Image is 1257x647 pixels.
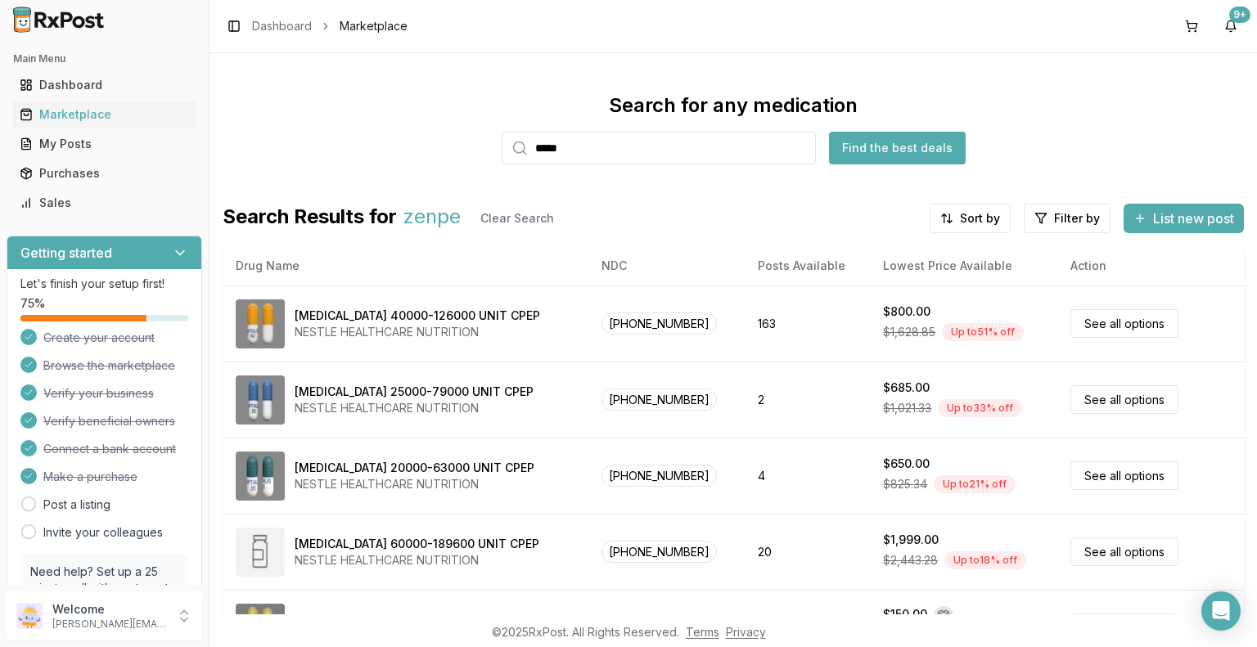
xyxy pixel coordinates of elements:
span: 75 % [20,295,45,312]
th: Lowest Price Available [870,246,1057,285]
a: Privacy [726,625,766,639]
button: Filter by [1024,204,1111,233]
div: Sales [20,195,189,211]
span: $1,628.85 [883,324,935,340]
img: Zenpep 20000-63000 UNIT CPEP [236,452,285,501]
div: Up to 21 % off [934,475,1016,493]
a: See all options [1070,385,1178,414]
span: $2,443.28 [883,552,938,568]
span: Search Results for [223,204,397,233]
a: See all options [1070,461,1178,490]
div: Open Intercom Messenger [1201,591,1241,631]
div: Dashboard [20,77,189,93]
div: $150.00 [883,606,927,626]
span: Filter by [1054,210,1100,227]
div: NESTLE HEALTHCARE NUTRITION [295,552,539,568]
img: Zenpep 40000-126000 UNIT CPEP [236,299,285,348]
span: Create your account [43,330,155,346]
a: My Posts [13,129,196,159]
h2: Main Menu [13,52,196,65]
img: Zenpep 25000-79000 UNIT CPEP [236,375,285,425]
span: [PHONE_NUMBER] [601,465,717,487]
span: $825.34 [883,476,927,492]
span: zenpe [403,204,461,233]
span: Connect a bank account [43,441,176,457]
span: Verify beneficial owners [43,413,175,429]
div: NESTLE HEALTHCARE NUTRITION [295,324,540,340]
img: Zenpep 60000-189600 UNIT CPEP [236,528,285,577]
td: 2 [745,362,871,438]
div: Search for any medication [609,92,858,119]
div: 9+ [1229,7,1250,23]
div: $685.00 [883,380,930,396]
div: [MEDICAL_DATA] 60000-189600 UNIT CPEP [295,536,539,552]
th: Action [1057,246,1244,285]
button: List new post [1124,204,1244,233]
span: List new post [1153,209,1234,228]
button: Purchases [7,160,202,186]
div: Marketplace [20,106,189,123]
th: Posts Available [745,246,871,285]
div: NESTLE HEALTHCARE NUTRITION [295,476,534,492]
div: [MEDICAL_DATA] 25000-79000 UNIT CPEP [295,384,534,400]
a: Invite your colleagues [43,524,163,541]
img: RxPost Logo [7,7,111,33]
a: See all options [1070,537,1178,566]
button: My Posts [7,131,202,157]
a: Dashboard [13,70,196,100]
span: [PHONE_NUMBER] [601,312,717,335]
button: 9+ [1218,13,1244,39]
div: NESTLE HEALTHCARE NUTRITION [295,400,534,416]
span: [PHONE_NUMBER] [601,389,717,411]
button: Clear Search [467,204,567,233]
div: Up to 33 % off [938,399,1022,417]
td: 4 [745,438,871,514]
div: $650.00 [883,456,930,472]
button: Marketplace [7,101,202,128]
a: Post a listing [43,496,110,513]
div: [MEDICAL_DATA] 40000-126000 UNIT CPEP [295,308,540,324]
span: Sort by [960,210,1000,227]
a: See all options [1070,613,1178,642]
a: See all options [1070,309,1178,338]
div: My Posts [20,136,189,152]
a: Dashboard [252,18,312,34]
p: Need help? Set up a 25 minute call with our team to set up. [30,564,178,613]
p: Welcome [52,601,166,618]
td: 20 [745,514,871,590]
button: Sort by [930,204,1011,233]
a: Purchases [13,159,196,188]
img: User avatar [16,603,43,629]
nav: breadcrumb [252,18,408,34]
div: $1,999.00 [883,532,939,548]
button: Dashboard [7,72,202,98]
div: $800.00 [883,303,930,320]
span: Marketplace [340,18,408,34]
button: Find the best deals [829,132,966,164]
a: Marketplace [13,100,196,129]
th: NDC [588,246,745,285]
div: Purchases [20,165,189,182]
span: Make a purchase [43,469,137,485]
button: Sales [7,190,202,216]
span: $1,021.33 [883,400,931,416]
h3: Getting started [20,243,112,263]
span: [PHONE_NUMBER] [601,541,717,563]
span: Verify your business [43,385,154,402]
div: Up to 18 % off [944,551,1026,569]
th: Drug Name [223,246,588,285]
td: 163 [745,285,871,362]
div: [MEDICAL_DATA] 20000-63000 UNIT CPEP [295,460,534,476]
p: Let's finish your setup first! [20,276,188,292]
a: Terms [686,625,719,639]
a: List new post [1124,212,1244,228]
span: Browse the marketplace [43,357,175,374]
div: [MEDICAL_DATA] 10000-32000 UNIT CPEP [295,612,532,628]
div: Up to 51 % off [942,323,1024,341]
a: Sales [13,188,196,218]
p: [PERSON_NAME][EMAIL_ADDRESS][DOMAIN_NAME] [52,618,166,631]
